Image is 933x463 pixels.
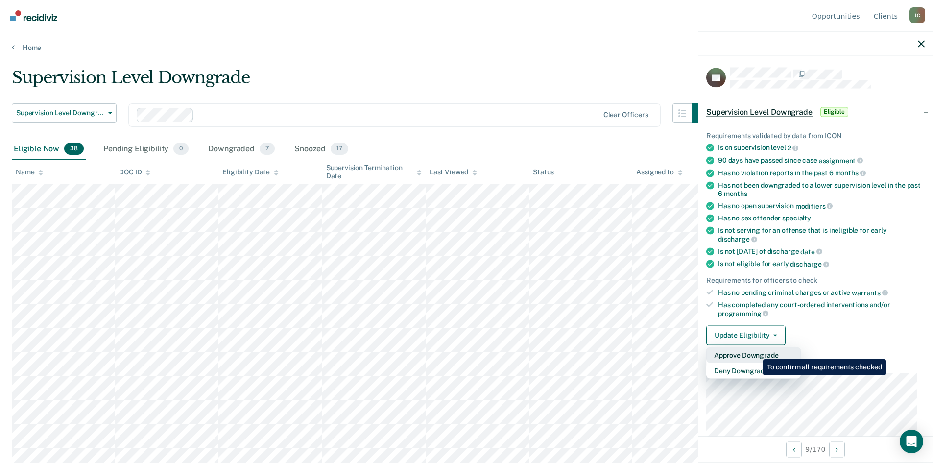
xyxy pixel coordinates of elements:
span: months [724,189,747,197]
div: Eligibility Date [222,168,279,176]
span: assignment [819,156,863,164]
div: Downgraded [206,139,277,160]
span: months [835,169,866,177]
span: 17 [331,143,348,155]
div: Eligible Now [12,139,86,160]
span: Supervision Level Downgrade [706,107,813,117]
div: Assigned to [636,168,682,176]
div: 9 / 170 [698,436,933,462]
div: Snoozed [292,139,350,160]
a: Home [12,43,921,52]
div: Has completed any court-ordered interventions and/or [718,301,925,317]
span: 7 [260,143,275,155]
div: Has no pending criminal charges or active [718,288,925,297]
button: Next Opportunity [829,441,845,457]
button: Previous Opportunity [786,441,802,457]
span: modifiers [795,202,833,210]
div: Has no sex offender [718,214,925,222]
div: Has no violation reports in the past 6 [718,169,925,177]
span: discharge [790,260,829,268]
div: Clear officers [603,111,648,119]
div: Has no open supervision [718,201,925,210]
span: Supervision Level Downgrade [16,109,104,117]
div: J C [909,7,925,23]
div: Last Viewed [430,168,477,176]
span: specialty [782,214,811,222]
div: Open Intercom Messenger [900,430,923,453]
button: Profile dropdown button [909,7,925,23]
div: Supervision Level DowngradeEligible [698,96,933,127]
div: Is not eligible for early [718,260,925,268]
span: 0 [173,143,189,155]
span: date [800,247,822,255]
div: 90 days have passed since case [718,156,925,165]
div: Has not been downgraded to a lower supervision level in the past 6 [718,181,925,198]
div: Pending Eligibility [101,139,191,160]
button: Approve Downgrade [706,347,801,363]
img: Recidiviz [10,10,57,21]
dt: Supervision [706,361,925,369]
div: Supervision Level Downgrade [12,68,712,96]
span: programming [718,309,768,317]
div: Name [16,168,43,176]
span: discharge [718,235,757,243]
span: Eligible [820,107,848,117]
div: Is not [DATE] of discharge [718,247,925,256]
span: 2 [788,144,799,152]
div: Supervision Termination Date [326,164,422,180]
button: Update Eligibility [706,325,786,345]
div: DOC ID [119,168,150,176]
span: warrants [852,289,888,296]
div: Requirements for officers to check [706,276,925,284]
div: Requirements validated by data from ICON [706,131,925,140]
span: 38 [64,143,84,155]
div: Is on supervision level [718,144,925,152]
div: Dropdown Menu [706,347,801,378]
div: Is not serving for an offense that is ineligible for early [718,226,925,243]
div: Status [533,168,554,176]
button: Deny Downgrade [706,363,801,378]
